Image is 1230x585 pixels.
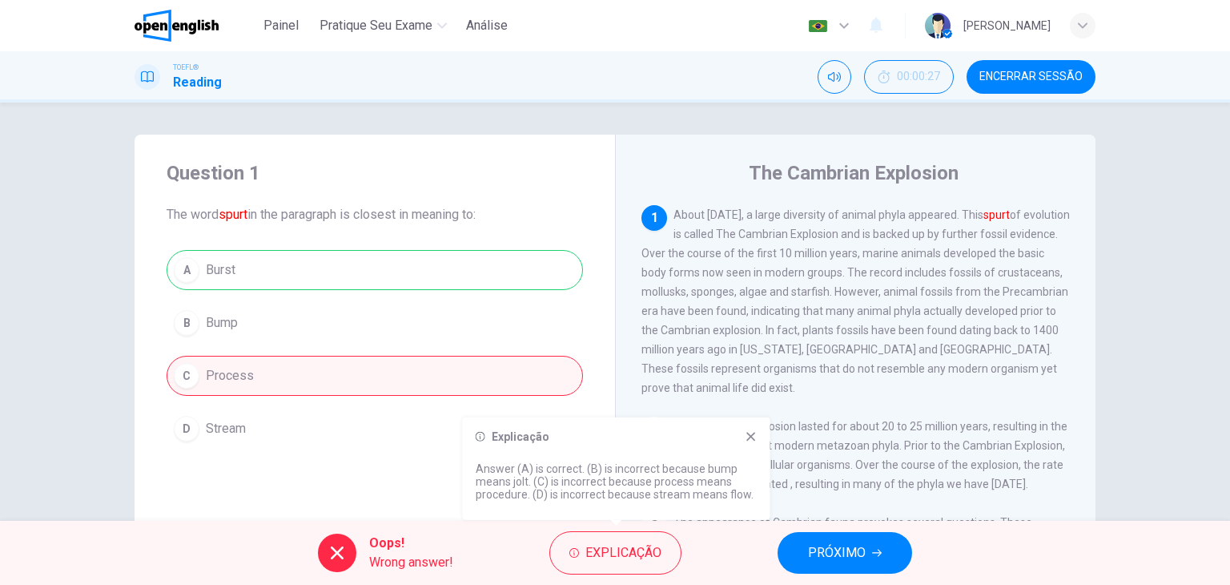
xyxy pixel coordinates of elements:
[585,542,661,564] span: Explicação
[263,16,299,35] span: Painel
[167,160,583,186] h4: Question 1
[641,205,667,231] div: 1
[963,16,1051,35] div: [PERSON_NAME]
[808,542,866,564] span: PRÓXIMO
[864,60,954,94] div: Esconder
[369,553,453,572] span: Wrong answer!
[641,208,1070,394] span: About [DATE], a large diversity of animal phyla appeared. This of evolution is called The Cambria...
[135,10,219,42] img: OpenEnglish logo
[979,71,1083,83] span: Encerrar Sessão
[173,62,199,73] span: TOEFL®
[167,205,583,224] span: The word in the paragraph is closest in meaning to:
[897,71,940,83] span: 00:00:27
[369,534,453,553] span: Oops!
[818,60,851,94] div: Silenciar
[641,420,1067,490] span: The Cambrian Explosion lasted for about 20 to 25 million years, resulting in the divergence of mo...
[808,20,828,32] img: pt
[173,73,222,92] h1: Reading
[925,13,951,38] img: Profile picture
[476,462,758,501] p: Answer (A) is correct. (B) is incorrect because bump means jolt. (C) is incorrect because process...
[749,160,959,186] h4: The Cambrian Explosion
[492,430,549,443] h6: Explicação
[466,16,508,35] span: Análise
[219,207,247,222] font: spurt
[320,16,432,35] span: Pratique seu exame
[983,208,1010,221] font: spurt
